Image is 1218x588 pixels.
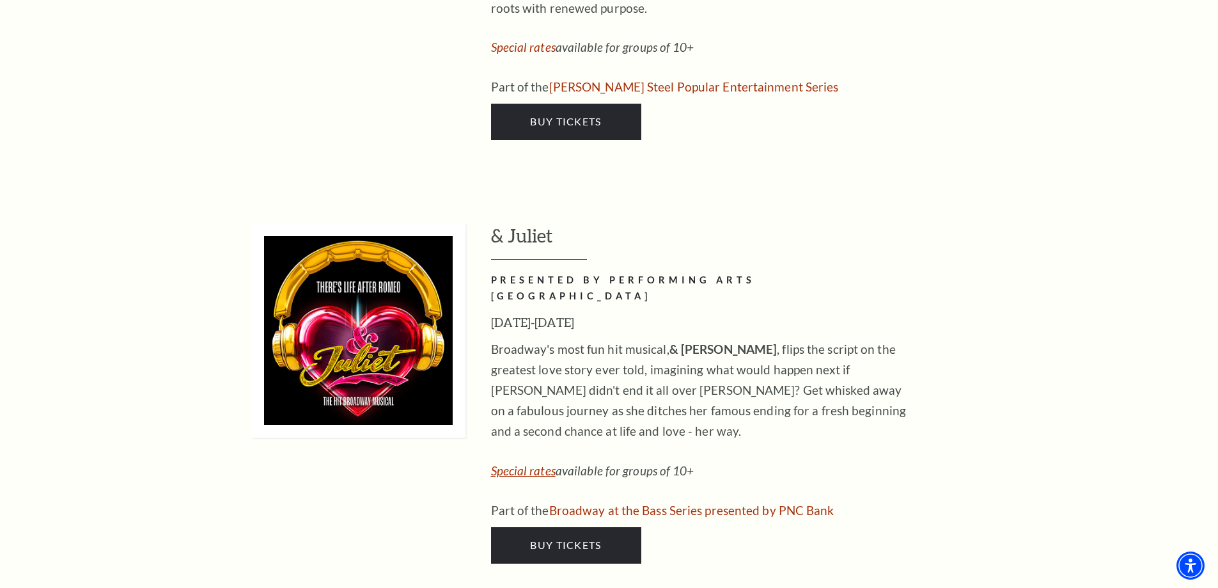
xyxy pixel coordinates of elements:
[491,40,556,54] a: Special rates
[491,77,907,97] p: Part of the
[1176,552,1205,580] div: Accessibility Menu
[491,312,907,333] h3: [DATE]-[DATE]
[491,463,556,478] a: Special rates
[491,223,1006,260] h3: & Juliet
[491,273,907,305] h2: PRESENTED BY PERFORMING ARTS [GEOGRAPHIC_DATA]
[491,500,907,521] p: Part of the
[491,527,641,563] a: Buy Tickets
[669,342,777,356] strong: & [PERSON_NAME]
[530,539,601,551] span: Buy Tickets
[491,339,907,441] p: Broadway's most fun hit musical, , flips the script on the greatest love story ever told, imagini...
[549,79,839,94] a: Irwin Steel Popular Entertainment Series - open in a new tab
[491,104,641,139] a: Buy Tickets
[491,40,694,54] em: available for groups of 10+
[491,463,694,478] em: available for groups of 10+
[530,115,601,127] span: Buy Tickets
[251,223,465,438] img: & Juliet
[549,503,834,518] a: Broadway at the Bass Series presented by PNC Bank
